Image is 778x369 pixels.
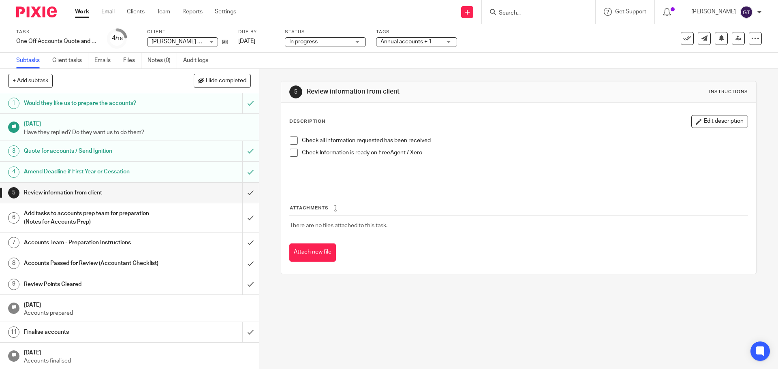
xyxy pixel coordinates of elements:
[112,34,123,43] div: 4
[24,145,164,157] h1: Quote for accounts / Send Ignition
[52,53,88,68] a: Client tasks
[8,279,19,290] div: 9
[8,187,19,198] div: 5
[24,326,164,338] h1: Finalise accounts
[24,166,164,178] h1: Amend Deadline if First Year or Cessation
[16,37,97,45] div: One Off Accounts Quote and Process
[289,118,325,125] p: Description
[24,357,251,365] p: Accounts finalised
[691,8,736,16] p: [PERSON_NAME]
[8,212,19,224] div: 6
[147,53,177,68] a: Notes (0)
[376,29,457,35] label: Tags
[289,243,336,262] button: Attach new file
[24,128,251,137] p: Have they replied? Do they want us to do them?
[289,39,318,45] span: In progress
[182,8,203,16] a: Reports
[8,145,19,157] div: 3
[8,74,53,87] button: + Add subtask
[101,8,115,16] a: Email
[8,237,19,248] div: 7
[183,53,214,68] a: Audit logs
[302,137,747,145] p: Check all information requested has been received
[16,29,97,35] label: Task
[115,36,123,41] small: /18
[8,258,19,269] div: 8
[380,39,432,45] span: Annual accounts + 1
[307,87,536,96] h1: Review information from client
[8,326,19,338] div: 11
[24,187,164,199] h1: Review information from client
[24,118,251,128] h1: [DATE]
[740,6,753,19] img: svg%3E
[8,166,19,178] div: 4
[615,9,646,15] span: Get Support
[691,115,748,128] button: Edit description
[290,223,387,228] span: There are no files attached to this task.
[24,237,164,249] h1: Accounts Team - Preparation Instructions
[24,278,164,290] h1: Review Points Cleared
[94,53,117,68] a: Emails
[302,149,747,157] p: Check Information is ready on FreeAgent / Xero
[152,39,222,45] span: [PERSON_NAME] Living Ltd
[157,8,170,16] a: Team
[709,89,748,95] div: Instructions
[238,29,275,35] label: Due by
[238,38,255,44] span: [DATE]
[24,97,164,109] h1: Would they like us to prepare the accounts?
[147,29,228,35] label: Client
[8,98,19,109] div: 1
[498,10,571,17] input: Search
[215,8,236,16] a: Settings
[285,29,366,35] label: Status
[24,299,251,309] h1: [DATE]
[75,8,89,16] a: Work
[16,6,57,17] img: Pixie
[24,257,164,269] h1: Accounts Passed for Review (Accountant Checklist)
[24,347,251,357] h1: [DATE]
[24,207,164,228] h1: Add tasks to accounts prep team for preparation (Notes for Accounts Prep)
[206,78,246,84] span: Hide completed
[194,74,251,87] button: Hide completed
[123,53,141,68] a: Files
[127,8,145,16] a: Clients
[16,53,46,68] a: Subtasks
[289,85,302,98] div: 5
[290,206,329,210] span: Attachments
[24,309,251,317] p: Accounts prepared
